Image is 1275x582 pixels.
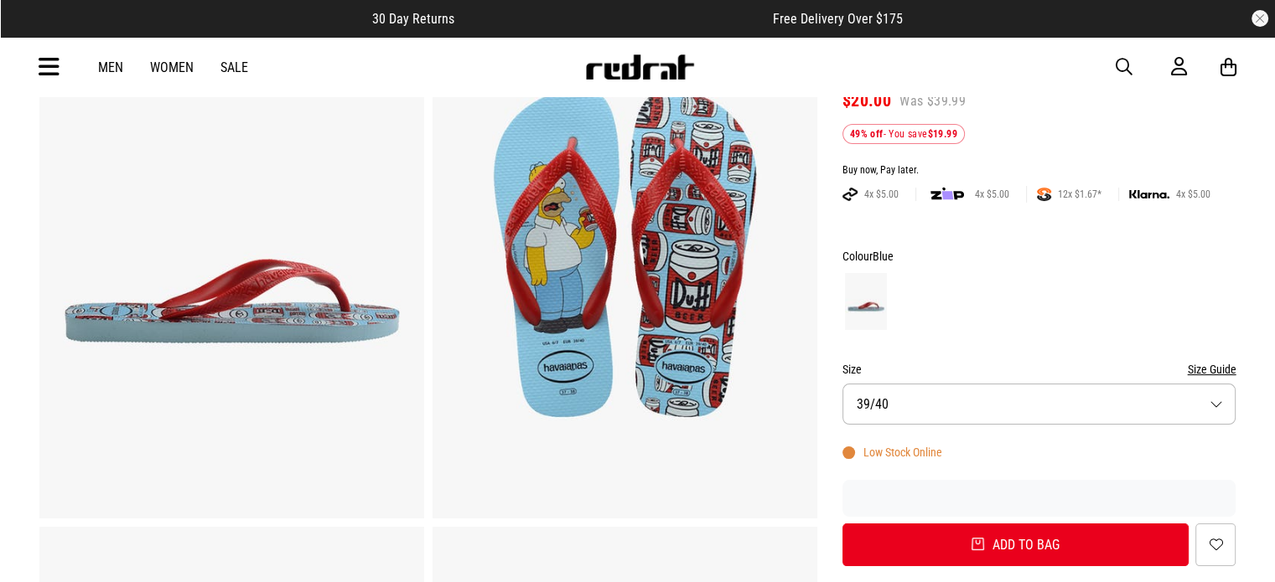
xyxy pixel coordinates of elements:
img: zip [930,186,964,203]
span: 4x $5.00 [858,188,905,201]
iframe: Customer reviews powered by Trustpilot [488,10,739,27]
img: SPLITPAY [1037,188,1051,201]
button: Open LiveChat chat widget [13,7,64,57]
a: Women [150,59,194,75]
div: Size [842,359,1236,379]
span: 4x $5.00 [1169,188,1217,201]
span: $20.00 [842,90,891,111]
a: Sale [220,59,248,75]
div: Low Stock Online [842,446,942,459]
div: Buy now, Pay later. [842,164,1236,178]
a: Men [98,59,123,75]
img: KLARNA [1129,190,1169,199]
img: Blue [845,273,887,330]
span: 4x $5.00 [968,188,1016,201]
button: Size Guide [1187,359,1236,379]
span: Was $39.99 [899,92,966,111]
b: $19.99 [928,128,957,140]
span: 12x $1.67* [1051,188,1108,201]
button: 39/40 [842,384,1236,425]
button: Add to bag [842,523,1189,566]
span: Free Delivery Over $175 [773,11,903,27]
span: Blue [873,250,894,263]
span: 30 Day Returns [372,11,454,27]
span: 39/40 [857,396,889,412]
img: AFTERPAY [842,188,858,201]
iframe: Customer reviews powered by Trustpilot [842,490,1236,507]
img: Redrat logo [584,54,695,80]
b: 49% off [850,128,884,140]
div: Colour [842,246,1236,266]
div: - You save [842,124,965,144]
